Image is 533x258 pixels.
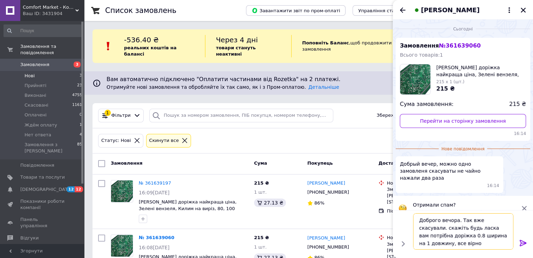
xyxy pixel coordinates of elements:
[436,79,464,84] span: 215 x 1 (шт.)
[291,35,451,57] div: , щоб продовжити отримувати замовлення
[139,180,171,186] a: № 361639197
[439,42,480,49] span: № 361639060
[107,76,511,84] span: Вам автоматично підключено "Оплатити частинами від Rozetka" на 2 платежі.
[254,235,269,240] span: 215 ₴
[4,24,83,37] input: Пошук
[306,243,350,252] div: [PHONE_NUMBER]
[25,122,57,128] span: Ждём оплату
[387,235,458,241] div: Нова Пошта
[307,235,345,242] a: [PERSON_NAME]
[306,188,350,197] div: [PHONE_NUMBER]
[413,201,517,208] p: Отримали спам?
[254,199,286,207] div: 27.13 ₴
[25,102,48,108] span: Скасовані
[400,42,481,49] span: Замовлення
[100,137,132,144] div: Статус: Нові
[20,186,72,193] span: [DEMOGRAPHIC_DATA]
[400,52,443,58] span: Всього товарів: 1
[307,180,345,187] a: [PERSON_NAME]
[72,102,82,108] span: 1161
[216,36,258,44] span: Через 4 дні
[25,142,77,154] span: Замовлення з [PERSON_NAME]
[307,160,333,166] span: Покупець
[20,216,65,229] span: Панель управління
[308,84,339,90] a: Детальніше
[20,174,65,180] span: Товари та послуги
[23,10,84,17] div: Ваш ID: 3431904
[80,112,82,118] span: 0
[139,199,237,211] a: [PERSON_NAME] доріжка найкраща ціна, Зелені вензеля, Килим на виріз, 80, 100
[111,180,133,202] a: Фото товару
[254,160,267,166] span: Cума
[77,83,82,89] span: 23
[139,190,170,195] span: 16:09[DATE]
[387,186,458,206] div: Зміїв, №2 (до 30 кг): вул. [PERSON_NAME][STREET_ADDRESS]
[111,160,142,166] span: Замовлення
[67,186,75,192] span: 12
[254,189,267,195] span: 1 шт.
[314,200,324,206] span: 86%
[439,146,487,152] span: Нове повідомлення
[396,25,530,32] div: 12.09.2025
[72,92,82,99] span: 4755
[302,40,349,45] b: Поповніть Баланс
[124,36,159,44] span: -536.40 ₴
[74,62,81,67] span: 3
[148,137,180,144] div: Cкинути все
[20,62,49,68] span: Замовлення
[80,132,82,138] span: 4
[124,45,177,57] b: реальних коштів на балансі
[254,244,267,250] span: 1 шт.
[216,45,256,57] b: товари стануть неактивні
[23,4,75,10] span: Comfort Market - Комфорт та затишок для всієї родини!
[377,112,424,119] span: Збережені фільтри:
[358,8,412,13] span: Управління статусами
[25,73,35,79] span: Нові
[105,6,176,15] h1: Список замовлень
[80,122,82,128] span: 1
[20,198,65,211] span: Показники роботи компанії
[400,100,453,108] span: Сума замовлення:
[398,204,407,213] img: :face_with_monocle:
[252,7,340,14] span: Завантажити звіт по пром-оплаті
[111,180,133,202] img: Фото товару
[104,110,111,116] div: 1
[400,160,499,181] span: Добрый вечер, можно одно замовленя скасуваты не чайно нажали два раза
[387,180,458,186] div: Нова Пошта
[398,239,408,248] button: Показати кнопки
[387,208,458,214] div: Післяплата
[77,142,82,154] span: 85
[353,5,417,16] button: Управління статусами
[139,235,175,240] a: № 361639060
[412,6,513,15] button: [PERSON_NAME]
[80,73,82,79] span: 3
[400,114,526,128] a: Перейти на сторінку замовлення
[436,64,526,78] span: [PERSON_NAME] доріжка найкраща ціна, Зелені вензеля, Килим на виріз, 80, 100
[107,84,339,90] span: Отримуйте нові замовлення та обробляйте їх так само, як і з Пром-оплатою.
[25,132,51,138] span: Нет ответа
[487,183,499,189] span: 16:14 12.09.2025
[25,83,46,89] span: Прийняті
[139,245,170,250] span: 16:08[DATE]
[378,160,430,166] span: Доставка та оплата
[149,109,333,122] input: Пошук за номером замовлення, ПІБ покупця, номером телефону, Email, номером накладної
[400,131,526,137] span: 16:14 12.09.2025
[450,26,476,32] span: Сьогодні
[519,6,527,14] button: Закрити
[400,64,430,94] img: 5702696235_w160_h160_kilimova-dorizhka-najkrascha.jpg
[436,85,455,92] span: 215 ₴
[20,162,54,169] span: Повідомлення
[75,186,83,192] span: 12
[413,213,513,250] textarea: Доброго вечора. Так вже скасували. скажіть будь ласка вам потрібна доріжка 0.8 ширина на 1 довжин...
[398,6,407,14] button: Назад
[20,43,84,56] span: Замовлення та повідомлення
[20,235,39,241] span: Відгуки
[421,6,479,15] span: [PERSON_NAME]
[25,92,46,99] span: Виконані
[254,180,269,186] span: 215 ₴
[25,112,47,118] span: Оплачені
[111,235,133,257] img: Фото товару
[111,112,131,119] span: Фільтри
